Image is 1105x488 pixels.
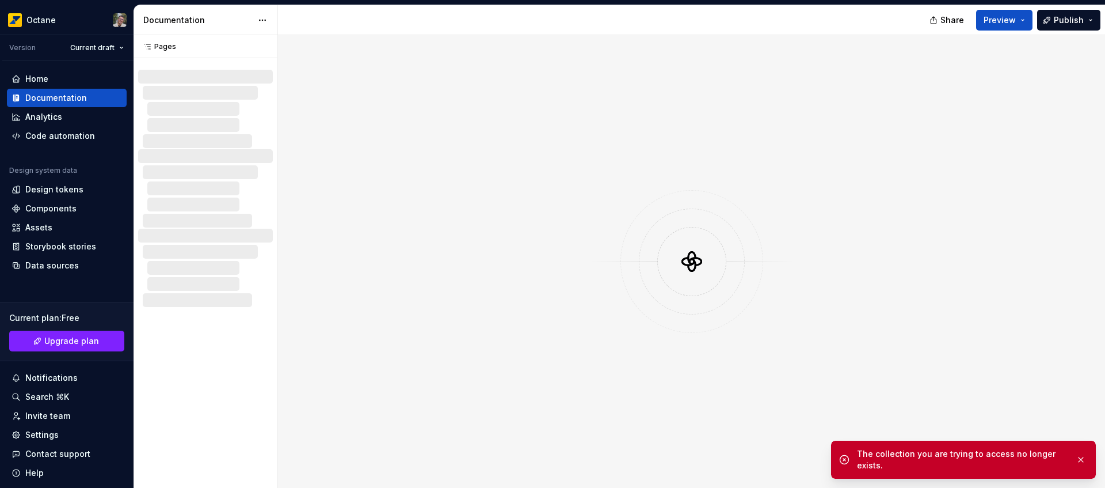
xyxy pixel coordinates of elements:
div: Storybook stories [25,241,96,252]
button: Contact support [7,445,127,463]
a: Data sources [7,256,127,275]
div: Help [25,467,44,479]
div: Version [9,43,36,52]
button: Notifications [7,369,127,387]
div: Analytics [25,111,62,123]
img: Tiago [113,13,127,27]
span: Current draft [70,43,115,52]
span: Upgrade plan [44,335,99,347]
span: Share [940,14,964,26]
span: Publish [1054,14,1084,26]
div: The collection you are trying to access no longer exists. [857,448,1066,471]
button: Publish [1037,10,1100,31]
button: Preview [976,10,1032,31]
div: Contact support [25,448,90,460]
div: Documentation [143,14,252,26]
div: Octane [26,14,56,26]
img: e8093afa-4b23-4413-bf51-00cde92dbd3f.png [8,13,22,27]
button: Current draft [65,40,129,56]
div: Code automation [25,130,95,142]
a: Settings [7,426,127,444]
a: Invite team [7,407,127,425]
div: Pages [138,42,176,51]
div: Settings [25,429,59,441]
span: Preview [984,14,1016,26]
div: Design system data [9,166,77,175]
a: Code automation [7,127,127,145]
div: Current plan : Free [9,312,124,324]
div: Documentation [25,92,87,104]
a: Components [7,199,127,218]
a: Design tokens [7,180,127,199]
button: OctaneTiago [2,7,131,32]
button: Help [7,464,127,482]
div: Data sources [25,260,79,271]
a: Home [7,70,127,88]
a: Upgrade plan [9,331,124,351]
a: Assets [7,218,127,237]
a: Storybook stories [7,237,127,256]
div: Design tokens [25,184,83,195]
button: Share [924,10,971,31]
a: Documentation [7,89,127,107]
div: Home [25,73,48,85]
div: Invite team [25,410,70,422]
div: Search ⌘K [25,391,69,403]
a: Analytics [7,108,127,126]
div: Assets [25,222,52,233]
div: Notifications [25,372,78,384]
div: Components [25,203,77,214]
button: Search ⌘K [7,388,127,406]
